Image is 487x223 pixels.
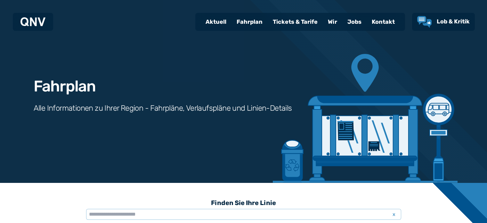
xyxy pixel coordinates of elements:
[367,13,400,30] a: Kontakt
[323,13,342,30] a: Wir
[20,17,45,26] img: QNV Logo
[86,196,401,210] h3: Finden Sie Ihre Linie
[342,13,367,30] a: Jobs
[390,210,399,218] span: x
[268,13,323,30] a: Tickets & Tarife
[200,13,231,30] a: Aktuell
[437,18,470,25] span: Lob & Kritik
[417,16,470,28] a: Lob & Kritik
[231,13,268,30] a: Fahrplan
[34,79,96,94] h1: Fahrplan
[20,15,45,28] a: QNV Logo
[34,103,292,113] h3: Alle Informationen zu Ihrer Region - Fahrpläne, Verlaufspläne und Linien-Details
